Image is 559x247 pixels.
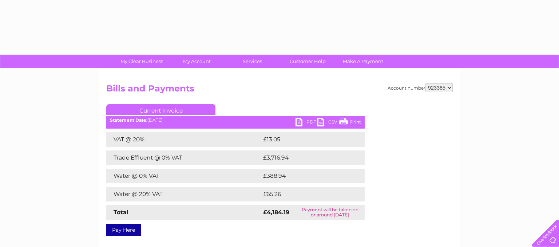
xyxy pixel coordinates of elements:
[263,209,289,216] strong: £4,184.19
[106,169,261,183] td: Water @ 0% VAT
[261,187,350,201] td: £65.26
[333,55,393,68] a: Make A Payment
[106,224,141,236] a: Pay Here
[106,187,261,201] td: Water @ 20% VAT
[388,83,453,92] div: Account number
[114,209,128,216] strong: Total
[106,118,365,123] div: [DATE]
[106,104,215,115] a: Current Invoice
[112,55,172,68] a: My Clear Business
[317,118,339,128] a: CSV
[296,205,365,220] td: Payment will be taken on or around [DATE]
[106,132,261,147] td: VAT @ 20%
[106,150,261,165] td: Trade Effluent @ 0% VAT
[222,55,282,68] a: Services
[261,169,352,183] td: £388.94
[278,55,338,68] a: Customer Help
[296,118,317,128] a: PDF
[106,83,453,97] h2: Bills and Payments
[339,118,361,128] a: Print
[261,150,353,165] td: £3,716.94
[261,132,349,147] td: £13.05
[110,117,147,123] b: Statement Date:
[167,55,227,68] a: My Account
